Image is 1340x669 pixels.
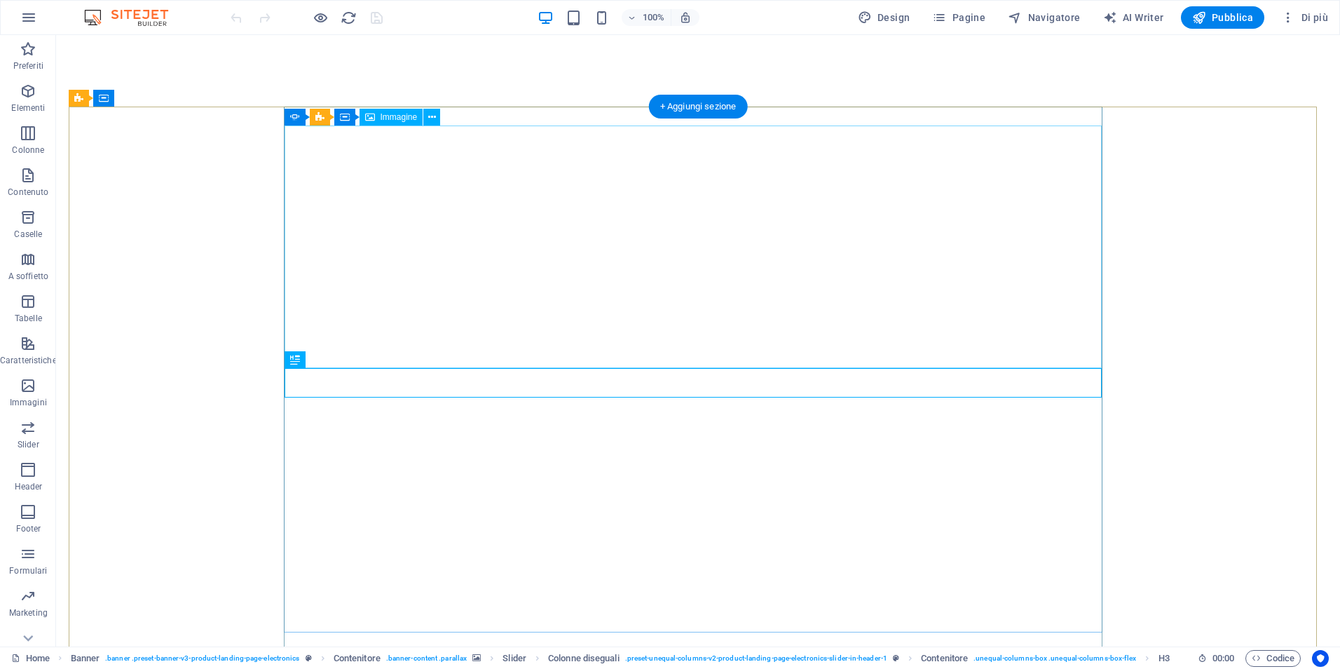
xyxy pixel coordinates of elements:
p: A soffietto [8,271,48,282]
span: : [1222,653,1224,663]
span: Fai clic per selezionare. Doppio clic per modificare [502,650,526,667]
span: Immagine [381,113,418,121]
p: Immagini [10,397,47,408]
span: Fai clic per selezionare. Doppio clic per modificare [921,650,968,667]
p: Colonne [12,144,44,156]
h6: Tempo sessione [1198,650,1235,667]
i: Questo elemento è un preset personalizzabile [306,654,312,662]
i: Questo elemento è un preset personalizzabile [893,654,899,662]
i: Quando ridimensioni, regola automaticamente il livello di zoom in modo che corrisponda al disposi... [679,11,692,24]
span: Fai clic per selezionare. Doppio clic per modificare [334,650,381,667]
p: Marketing [9,607,48,619]
span: AI Writer [1103,11,1164,25]
p: Caselle [14,229,42,240]
img: Editor Logo [81,9,186,26]
span: . unequal-columns-box .unequal-columns-box-flex [973,650,1136,667]
p: Slider [18,439,39,450]
button: Pubblica [1181,6,1265,29]
span: . banner-content .parallax [386,650,467,667]
i: Questo elemento contiene uno sfondo [472,654,481,662]
div: Design (Ctrl+Alt+Y) [852,6,916,29]
button: 100% [622,9,671,26]
p: Formulari [9,565,47,576]
p: Footer [16,523,41,534]
h6: 100% [643,9,665,26]
span: Pubblica [1192,11,1254,25]
span: . preset-unequal-columns-v2-product-landing-page-electronics-slider-in-header-1 [625,650,887,667]
button: AI Writer [1098,6,1170,29]
span: Pagine [932,11,985,25]
button: Clicca qui per lasciare la modalità di anteprima e continuare la modifica [312,9,329,26]
button: Di più [1276,6,1334,29]
button: Codice [1245,650,1301,667]
span: Di più [1281,11,1328,25]
div: + Aggiungi sezione [649,95,748,119]
span: Fai clic per selezionare. Doppio clic per modificare [71,650,100,667]
span: Navigatore [1008,11,1080,25]
i: Ricarica la pagina [341,10,357,26]
button: reload [340,9,357,26]
span: Fai clic per selezionare. Doppio clic per modificare [548,650,620,667]
button: Navigatore [1002,6,1086,29]
p: Contenuto [8,187,48,198]
button: Design [852,6,916,29]
p: Header [15,481,43,492]
button: Pagine [927,6,991,29]
p: Elementi [11,102,45,114]
a: Fai clic per annullare la selezione. Doppio clic per aprire le pagine [11,650,50,667]
span: Codice [1252,650,1294,667]
span: . banner .preset-banner-v3-product-landing-page-electronics [105,650,299,667]
nav: breadcrumb [71,650,1170,667]
span: Design [858,11,910,25]
button: Usercentrics [1312,650,1329,667]
span: Fai clic per selezionare. Doppio clic per modificare [1158,650,1170,667]
p: Preferiti [13,60,43,72]
span: 00 00 [1212,650,1234,667]
p: Tabelle [15,313,42,324]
